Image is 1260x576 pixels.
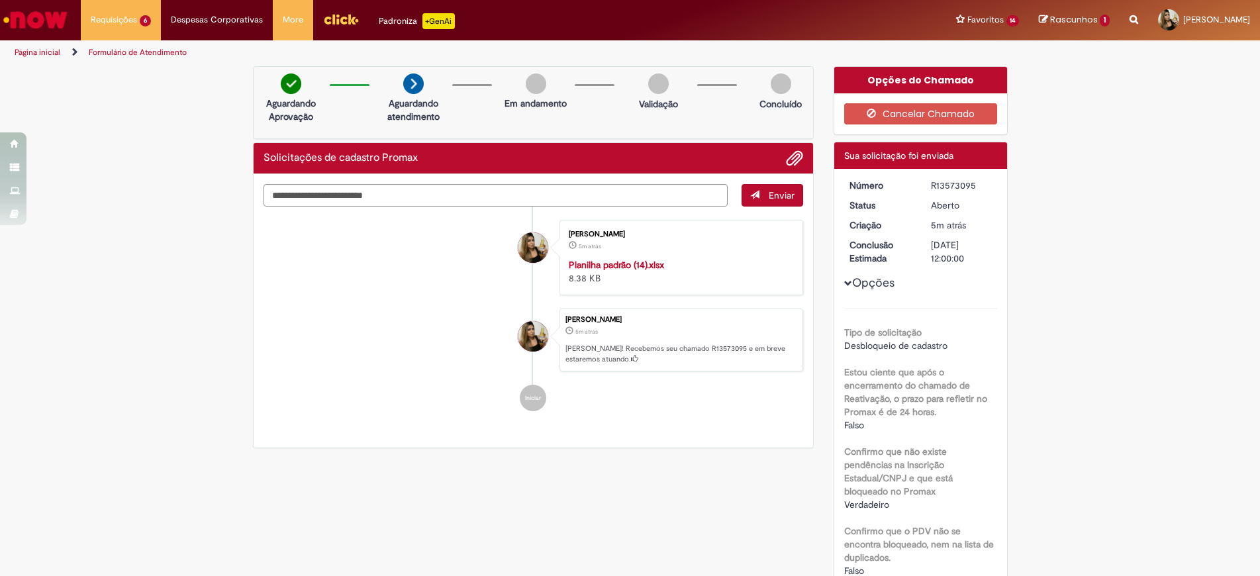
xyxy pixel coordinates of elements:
a: Página inicial [15,47,60,58]
div: [PERSON_NAME] [569,230,789,238]
dt: Status [840,199,921,212]
div: [PERSON_NAME] [565,316,796,324]
img: img-circle-grey.png [526,73,546,94]
span: 14 [1006,15,1020,26]
b: Confirmo que não existe pendências na Inscrição Estadual/CNPJ e que está bloqueado no Promax [844,446,953,497]
p: Aguardando Aprovação [259,97,323,123]
ul: Histórico de tíquete [264,207,804,425]
button: Cancelar Chamado [844,103,997,124]
span: 1 [1100,15,1110,26]
img: img-circle-grey.png [771,73,791,94]
div: R13573095 [931,179,993,192]
p: [PERSON_NAME]! Recebemos seu chamado R13573095 e em breve estaremos atuando. [565,344,796,364]
ul: Trilhas de página [10,40,830,65]
span: Falso [844,419,864,431]
dt: Número [840,179,921,192]
p: Aguardando atendimento [381,97,446,123]
img: img-circle-grey.png [648,73,669,94]
span: More [283,13,303,26]
button: Adicionar anexos [786,150,803,167]
b: Estou ciente que após o encerramento do chamado de Reativação, o prazo para refletir no Promax é ... [844,366,987,418]
span: Enviar [769,189,795,201]
div: Padroniza [379,13,455,29]
b: Tipo de solicitação [844,326,922,338]
time: 27/09/2025 13:53:29 [579,242,601,250]
p: +GenAi [422,13,455,29]
img: click_logo_yellow_360x200.png [323,9,359,29]
p: Validação [639,97,678,111]
textarea: Digite sua mensagem aqui... [264,184,728,207]
div: 8.38 KB [569,258,789,285]
button: Enviar [742,184,803,207]
a: Rascunhos [1039,14,1110,26]
p: Em andamento [505,97,567,110]
p: Concluído [759,97,802,111]
span: Verdadeiro [844,499,889,510]
div: Aberto [931,199,993,212]
img: ServiceNow [1,7,70,33]
span: 5m atrás [579,242,601,250]
dt: Conclusão Estimada [840,238,921,265]
li: Andrielle dos Santos de Oliveira [264,309,804,372]
dt: Criação [840,218,921,232]
div: Andrielle dos Santos de Oliveira [518,232,548,263]
span: Rascunhos [1050,13,1098,26]
span: Despesas Corporativas [171,13,263,26]
time: 27/09/2025 13:53:40 [575,328,598,336]
div: Opções do Chamado [834,67,1007,93]
span: [PERSON_NAME] [1183,14,1250,25]
div: 27/09/2025 13:53:40 [931,218,993,232]
img: arrow-next.png [403,73,424,94]
a: Formulário de Atendimento [89,47,187,58]
b: Confirmo que o PDV não se encontra bloqueado, nem na lista de duplicados. [844,525,994,563]
h2: Solicitações de cadastro Promax Histórico de tíquete [264,152,418,164]
span: Sua solicitação foi enviada [844,150,953,162]
span: Desbloqueio de cadastro [844,340,947,352]
span: Favoritos [967,13,1004,26]
span: 5m atrás [931,219,966,231]
div: Andrielle dos Santos de Oliveira [518,321,548,352]
div: [DATE] 12:00:00 [931,238,993,265]
span: Requisições [91,13,137,26]
a: Planilha padrão (14).xlsx [569,259,664,271]
span: 6 [140,15,151,26]
img: check-circle-green.png [281,73,301,94]
span: 5m atrás [575,328,598,336]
